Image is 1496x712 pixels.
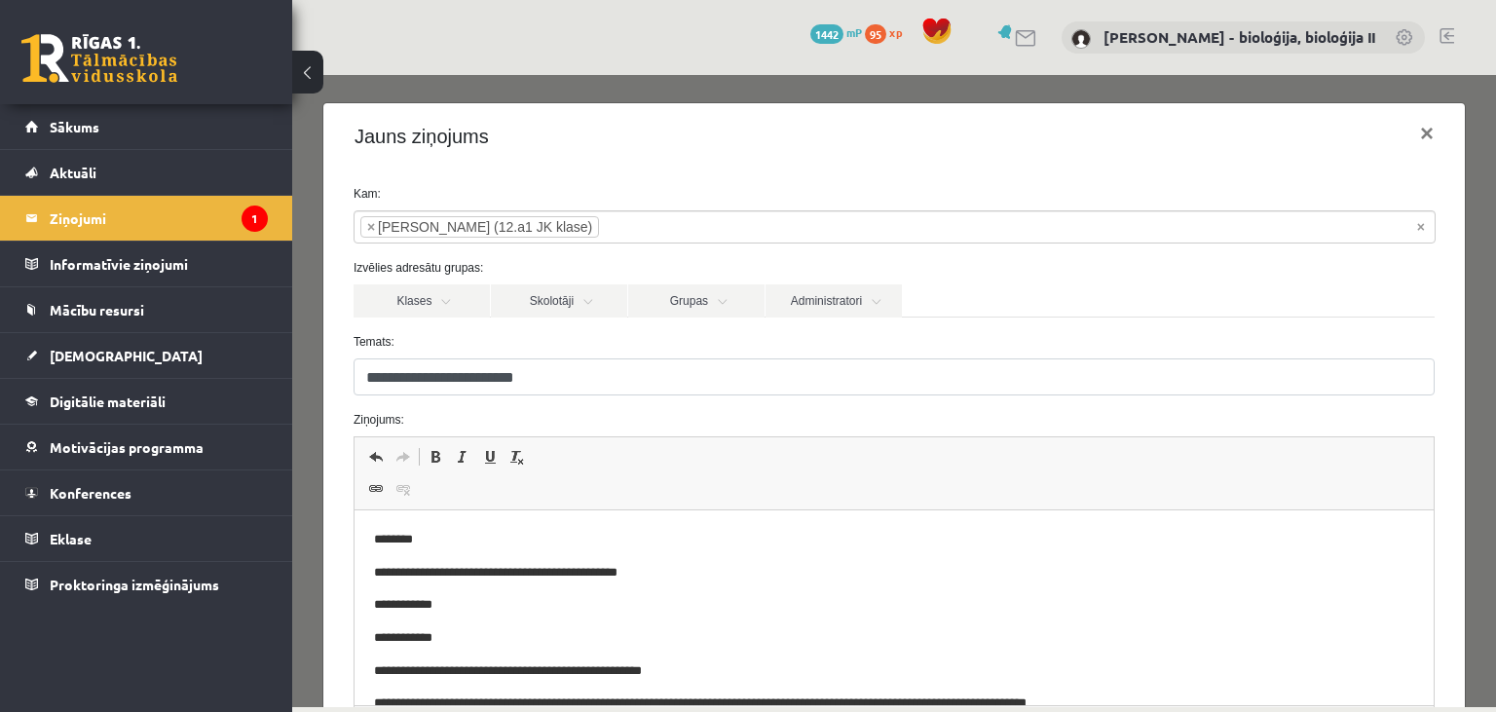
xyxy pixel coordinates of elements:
[157,369,184,394] a: Italic (Ctrl+I)
[336,209,472,243] a: Grupas
[810,24,862,40] a: 1442 mP
[47,258,1157,276] label: Temats:
[50,301,144,319] span: Mācību resursi
[25,150,268,195] a: Aktuāli
[47,184,1157,202] label: Izvēlies adresātu grupas:
[1112,31,1157,86] button: ×
[25,104,268,149] a: Sākums
[1103,27,1375,47] a: [PERSON_NAME] - bioloģija, bioloģija II
[47,110,1157,128] label: Kam:
[184,369,211,394] a: Underline (Ctrl+U)
[70,369,97,394] a: Undo (Ctrl+Z)
[25,516,268,561] a: Eklase
[889,24,902,40] span: xp
[25,379,268,424] a: Digitālie materiāli
[1071,29,1091,49] img: Elza Saulīte - bioloģija, bioloģija II
[50,347,203,364] span: [DEMOGRAPHIC_DATA]
[50,576,219,593] span: Proktoringa izmēģinājums
[130,369,157,394] a: Bold (Ctrl+B)
[846,24,862,40] span: mP
[25,333,268,378] a: [DEMOGRAPHIC_DATA]
[199,209,335,243] a: Skolotāji
[61,209,198,243] a: Klases
[75,142,83,162] span: ×
[25,470,268,515] a: Konferences
[50,164,96,181] span: Aktuāli
[25,287,268,332] a: Mācību resursi
[25,242,268,286] a: Informatīvie ziņojumi
[50,242,268,286] legend: Informatīvie ziņojumi
[25,196,268,241] a: Ziņojumi1
[211,369,239,394] a: Remove Format
[21,34,177,83] a: Rīgas 1. Tālmācības vidusskola
[50,530,92,547] span: Eklase
[47,336,1157,354] label: Ziņojums:
[25,425,268,469] a: Motivācijas programma
[473,209,610,243] a: Administratori
[865,24,912,40] a: 95 xp
[242,206,268,232] i: 1
[50,484,131,502] span: Konferences
[97,369,125,394] a: Redo (Ctrl+Y)
[25,562,268,607] a: Proktoringa izmēģinājums
[62,47,197,76] h4: Jauns ziņojums
[68,141,307,163] li: Evelīna Auziņa (12.a1 JK klase)
[865,24,886,44] span: 95
[62,435,1141,630] iframe: Editor, wiswyg-editor-47024861204620-1758200885-281
[70,401,97,427] a: Link (Ctrl+K)
[50,196,268,241] legend: Ziņojumi
[50,393,166,410] span: Digitālie materiāli
[50,118,99,135] span: Sākums
[810,24,843,44] span: 1442
[19,19,1060,204] body: Editor, wiswyg-editor-47024861204620-1758200885-281
[1125,142,1133,162] span: Noņemt visus vienumus
[97,401,125,427] a: Unlink
[50,438,204,456] span: Motivācijas programma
